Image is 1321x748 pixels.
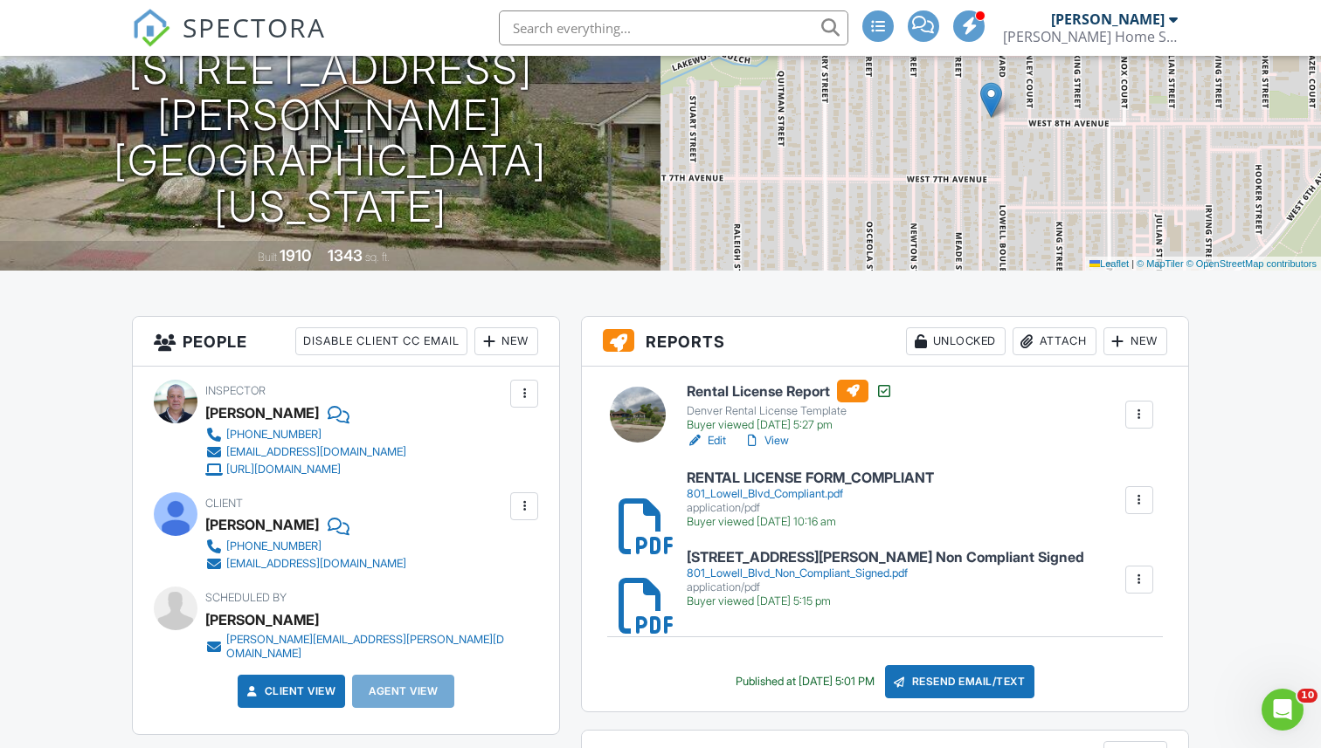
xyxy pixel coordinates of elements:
a: Leaflet [1089,258,1129,269]
h1: [STREET_ADDRESS][PERSON_NAME] [GEOGRAPHIC_DATA][US_STATE] [28,46,633,230]
a: © MapTiler [1137,258,1184,269]
div: Published at [DATE] 5:01 PM [736,675,875,689]
div: New [1103,327,1167,355]
div: Unlocked [906,327,1006,355]
input: Search everything... [499,10,848,45]
div: New [474,327,538,355]
div: [PHONE_NUMBER] [226,539,322,553]
div: Scott Home Services, LLC [1003,28,1178,45]
span: Inspector [205,384,266,397]
div: [URL][DOMAIN_NAME] [226,463,341,477]
div: Resend Email/Text [885,665,1035,698]
div: Denver Rental License Template [687,404,893,418]
a: [STREET_ADDRESS][PERSON_NAME] Non Compliant Signed 801_Lowell_Blvd_Non_Compliant_Signed.pdf appli... [687,550,1084,608]
a: © OpenStreetMap contributors [1186,258,1317,269]
div: 1910 [280,246,311,264]
a: [PHONE_NUMBER] [205,538,406,555]
div: [PERSON_NAME] [205,400,319,426]
a: Rental License Report Denver Rental License Template Buyer viewed [DATE] 5:27 pm [687,380,893,432]
div: [EMAIL_ADDRESS][DOMAIN_NAME] [226,557,406,571]
div: 801_Lowell_Blvd_Compliant.pdf [687,487,934,501]
a: Edit [687,432,726,449]
div: [PERSON_NAME][EMAIL_ADDRESS][PERSON_NAME][DOMAIN_NAME] [226,633,506,661]
div: application/pdf [687,580,1084,594]
span: Scheduled By [205,591,287,604]
a: [PERSON_NAME][EMAIL_ADDRESS][PERSON_NAME][DOMAIN_NAME] [205,633,506,661]
div: application/pdf [687,501,934,515]
div: Disable Client CC Email [295,327,467,355]
span: sq. ft. [365,250,390,264]
span: SPECTORA [183,9,326,45]
div: 801_Lowell_Blvd_Non_Compliant_Signed.pdf [687,566,1084,580]
div: [PERSON_NAME] [1051,10,1165,28]
div: Attach [1013,327,1096,355]
span: Built [258,250,277,264]
img: Marker [980,82,1002,118]
div: 1343 [328,246,363,264]
div: Buyer viewed [DATE] 5:27 pm [687,418,893,432]
a: View [743,432,789,449]
h6: Rental License Report [687,380,893,402]
div: [EMAIL_ADDRESS][DOMAIN_NAME] [226,445,406,459]
span: Client [205,497,243,510]
a: Client View [244,683,336,700]
div: [PERSON_NAME] [205,511,319,538]
span: 10 [1297,689,1318,703]
a: [PHONE_NUMBER] [205,426,406,443]
iframe: Intercom live chat [1262,689,1304,731]
div: [PERSON_NAME] [205,607,319,633]
h6: [STREET_ADDRESS][PERSON_NAME] Non Compliant Signed [687,550,1084,566]
h3: People [133,317,559,367]
img: The Best Home Inspection Software - Spectora [132,9,170,47]
a: [EMAIL_ADDRESS][DOMAIN_NAME] [205,443,406,461]
a: [EMAIL_ADDRESS][DOMAIN_NAME] [205,555,406,573]
div: [PHONE_NUMBER] [226,428,322,442]
h3: Reports [582,317,1188,367]
h6: RENTAL LICENSE FORM_COMPLIANT [687,470,934,486]
a: RENTAL LICENSE FORM_COMPLIANT 801_Lowell_Blvd_Compliant.pdf application/pdf Buyer viewed [DATE] 1... [687,470,934,529]
a: SPECTORA [132,24,326,60]
span: | [1131,258,1134,269]
div: Buyer viewed [DATE] 10:16 am [687,515,934,529]
div: Buyer viewed [DATE] 5:15 pm [687,594,1084,608]
a: [URL][DOMAIN_NAME] [205,461,406,478]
